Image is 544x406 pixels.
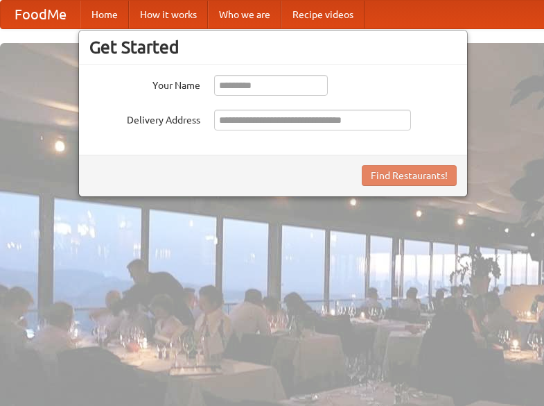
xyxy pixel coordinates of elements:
[362,165,457,186] button: Find Restaurants!
[80,1,129,28] a: Home
[89,75,200,92] label: Your Name
[89,110,200,127] label: Delivery Address
[129,1,208,28] a: How it works
[208,1,281,28] a: Who we are
[1,1,80,28] a: FoodMe
[281,1,365,28] a: Recipe videos
[89,37,457,58] h3: Get Started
